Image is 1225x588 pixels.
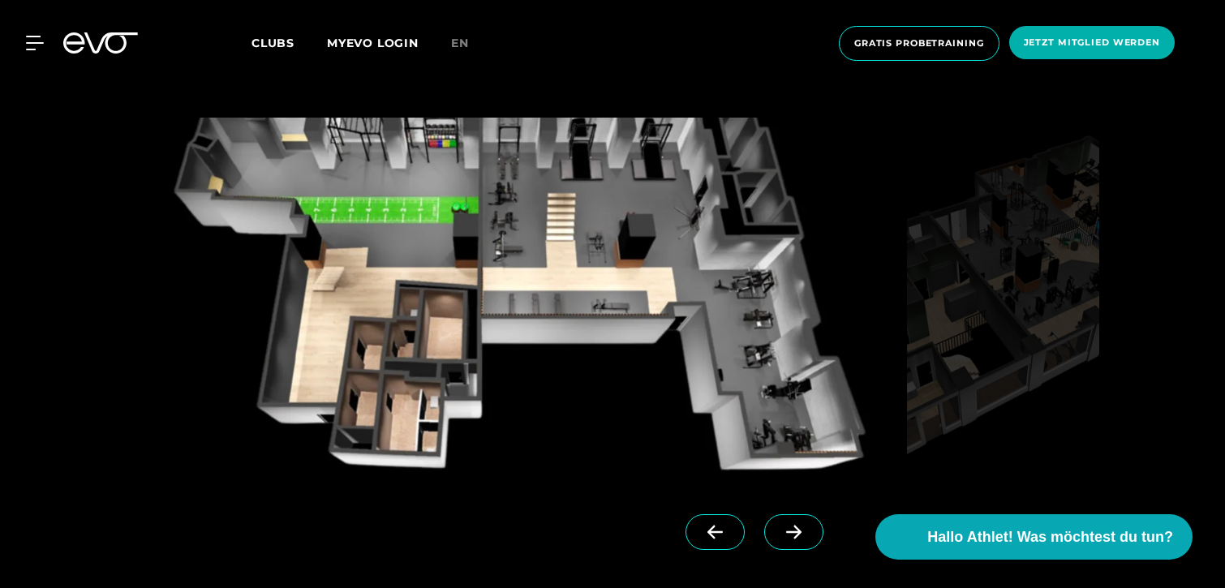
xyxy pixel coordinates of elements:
[132,118,900,475] img: evofitness
[451,36,469,50] span: en
[451,34,488,53] a: en
[251,36,294,50] span: Clubs
[875,514,1193,560] button: Hallo Athlet! Was möchtest du tun?
[907,118,1099,475] img: evofitness
[1004,26,1180,61] a: Jetzt Mitglied werden
[251,35,327,50] a: Clubs
[854,36,984,50] span: Gratis Probetraining
[834,26,1004,61] a: Gratis Probetraining
[927,526,1173,548] span: Hallo Athlet! Was möchtest du tun?
[327,36,419,50] a: MYEVO LOGIN
[1024,36,1160,49] span: Jetzt Mitglied werden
